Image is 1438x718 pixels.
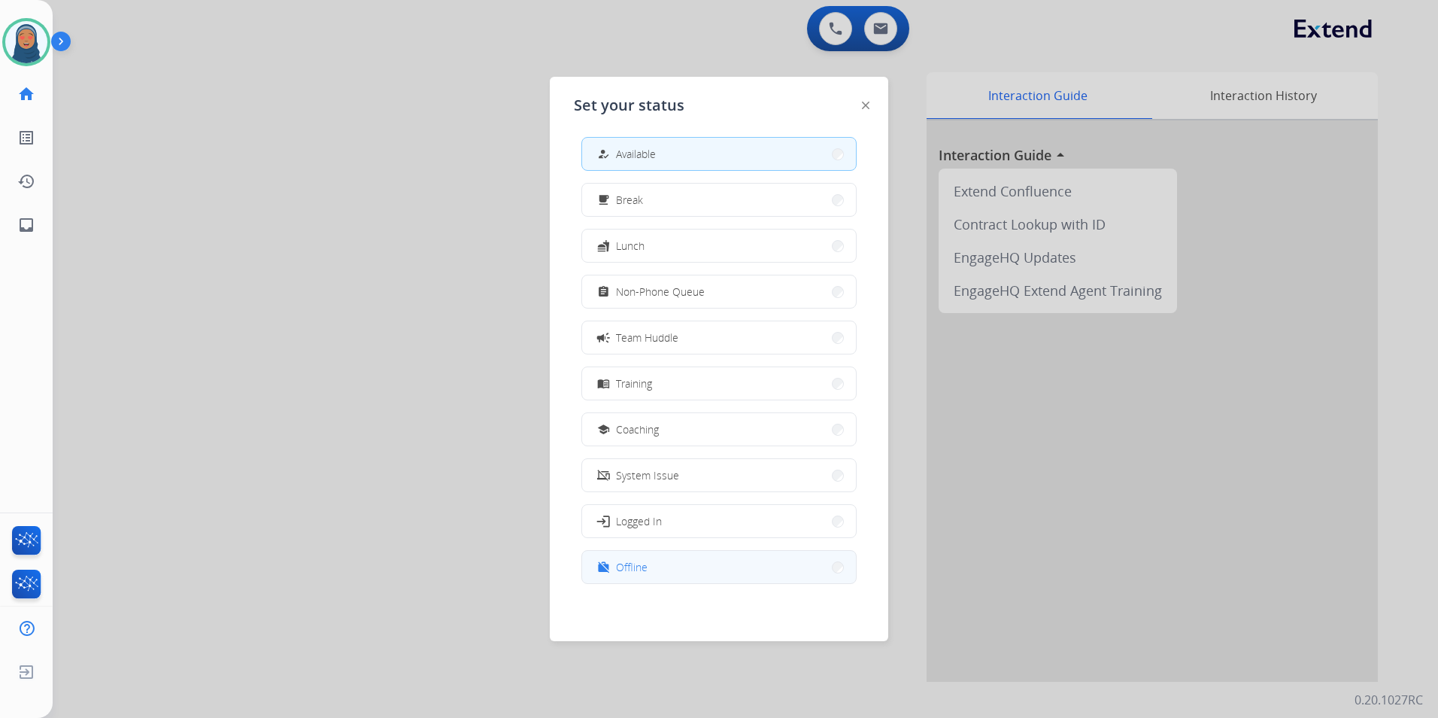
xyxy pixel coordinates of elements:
[616,330,678,345] span: Team Huddle
[616,559,648,575] span: Offline
[582,459,856,491] button: System Issue
[597,561,610,573] mat-icon: work_off
[597,239,610,252] mat-icon: fastfood
[582,505,856,537] button: Logged In
[596,513,611,528] mat-icon: login
[616,238,645,254] span: Lunch
[582,184,856,216] button: Break
[582,230,856,262] button: Lunch
[616,467,679,483] span: System Issue
[597,193,610,206] mat-icon: free_breakfast
[582,138,856,170] button: Available
[17,172,35,190] mat-icon: history
[616,146,656,162] span: Available
[17,129,35,147] mat-icon: list_alt
[616,284,705,300] span: Non-Phone Queue
[17,216,35,234] mat-icon: inbox
[574,95,684,116] span: Set your status
[582,551,856,583] button: Offline
[616,421,659,437] span: Coaching
[582,413,856,446] button: Coaching
[597,148,610,160] mat-icon: how_to_reg
[582,321,856,354] button: Team Huddle
[862,102,869,109] img: close-button
[1355,691,1423,709] p: 0.20.1027RC
[616,513,662,529] span: Logged In
[616,376,652,391] span: Training
[616,192,643,208] span: Break
[597,469,610,482] mat-icon: phonelink_off
[596,330,611,345] mat-icon: campaign
[597,377,610,390] mat-icon: menu_book
[5,21,47,63] img: avatar
[597,423,610,436] mat-icon: school
[17,85,35,103] mat-icon: home
[582,367,856,400] button: Training
[597,285,610,298] mat-icon: assignment
[582,275,856,308] button: Non-Phone Queue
